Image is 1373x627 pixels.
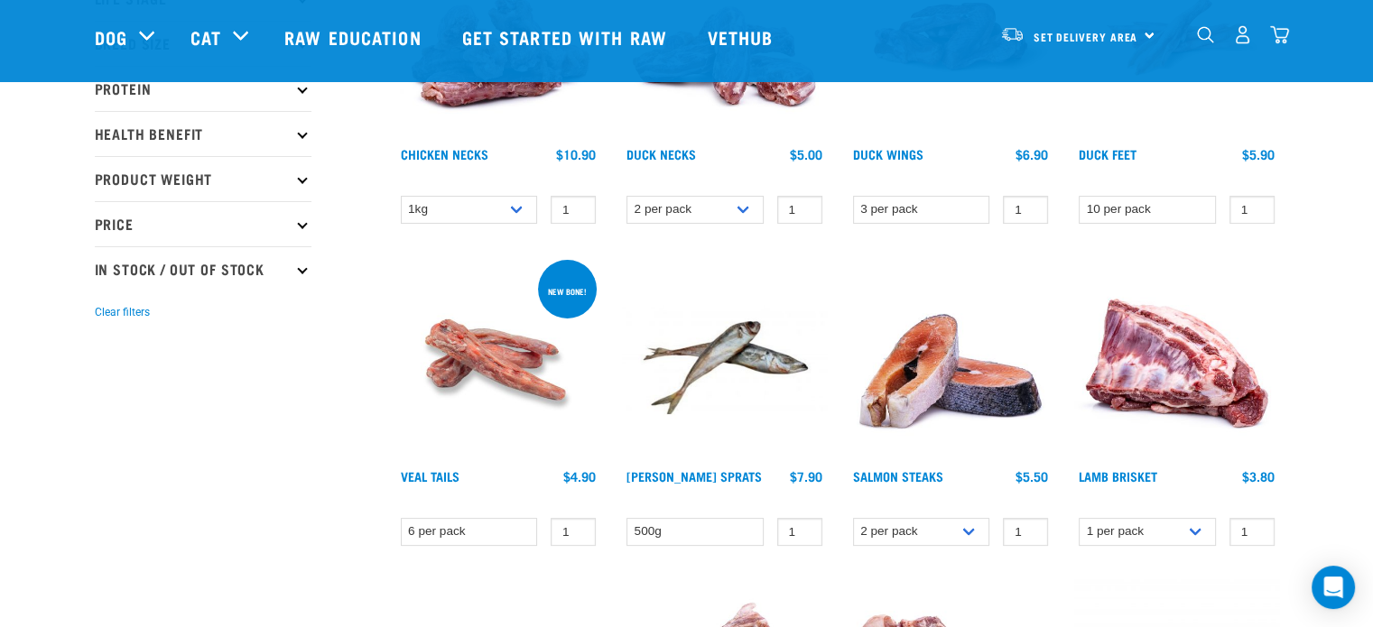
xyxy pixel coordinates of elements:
img: home-icon@2x.png [1270,25,1289,44]
a: Get started with Raw [444,1,690,73]
p: Protein [95,66,311,111]
img: Veal Tails [396,256,601,461]
a: Raw Education [266,1,443,73]
img: 1240 Lamb Brisket Pieces 01 [1074,256,1279,461]
a: Duck Necks [626,151,696,157]
div: $4.90 [563,469,596,484]
a: Cat [190,23,221,51]
img: 1148 Salmon Steaks 01 [849,256,1053,461]
span: Set Delivery Area [1034,33,1138,40]
div: Open Intercom Messenger [1312,566,1355,609]
input: 1 [777,196,822,224]
a: Duck Feet [1079,151,1136,157]
p: In Stock / Out Of Stock [95,246,311,291]
div: $7.90 [790,469,822,484]
a: Dog [95,23,127,51]
input: 1 [551,196,596,224]
a: Veal Tails [401,473,459,479]
p: Health Benefit [95,111,311,156]
div: $6.90 [1016,147,1048,161]
p: Price [95,201,311,246]
input: 1 [551,518,596,546]
img: user.png [1233,25,1252,44]
div: $5.00 [790,147,822,161]
a: [PERSON_NAME] Sprats [626,473,762,479]
button: Clear filters [95,304,150,320]
a: Chicken Necks [401,151,488,157]
a: Salmon Steaks [853,473,943,479]
a: Vethub [690,1,796,73]
a: Duck Wings [853,151,923,157]
a: Lamb Brisket [1079,473,1157,479]
input: 1 [1003,196,1048,224]
p: Product Weight [95,156,311,201]
div: $5.50 [1016,469,1048,484]
img: home-icon-1@2x.png [1197,26,1214,43]
div: $5.90 [1242,147,1275,161]
img: Jack Mackarel Sparts Raw Fish For Dogs [622,256,827,461]
input: 1 [1003,518,1048,546]
input: 1 [777,518,822,546]
input: 1 [1229,196,1275,224]
div: New bone! [540,278,595,305]
div: $3.80 [1242,469,1275,484]
img: van-moving.png [1000,26,1025,42]
div: $10.90 [556,147,596,161]
input: 1 [1229,518,1275,546]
